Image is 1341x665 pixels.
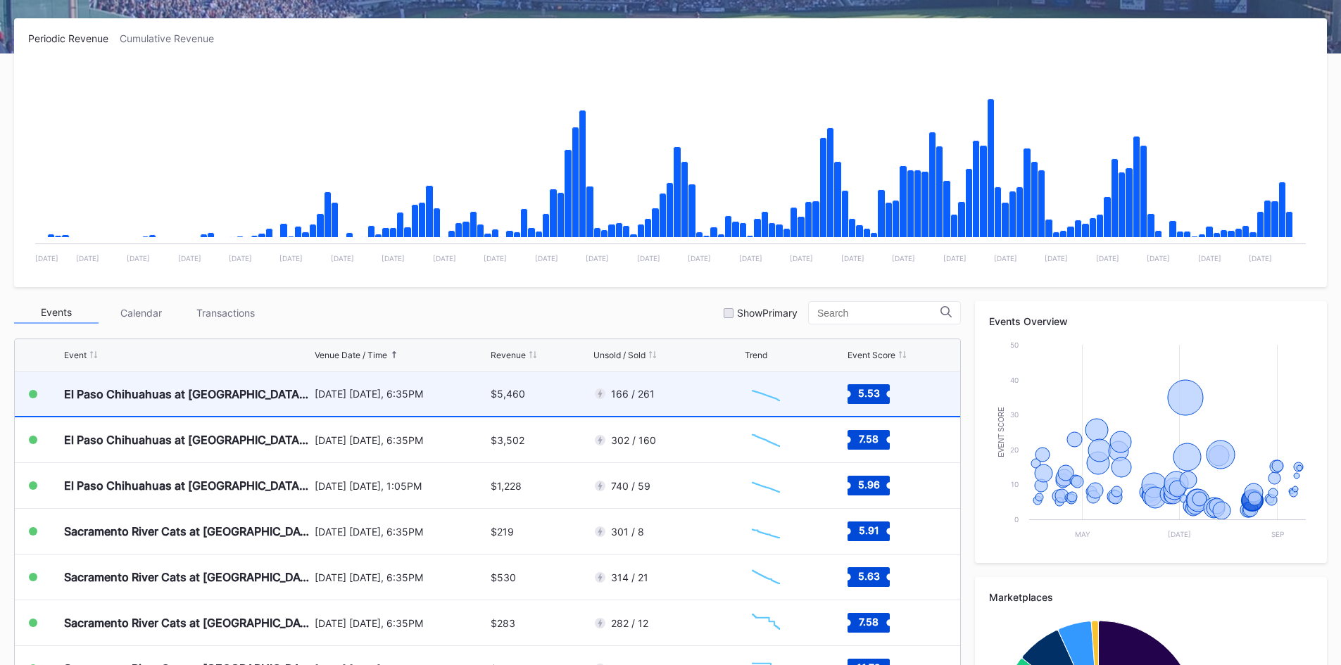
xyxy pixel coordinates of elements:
[491,571,516,583] div: $530
[989,338,1313,549] svg: Chart title
[1271,530,1284,538] text: Sep
[745,350,767,360] div: Trend
[491,388,525,400] div: $5,460
[64,570,311,584] div: Sacramento River Cats at [GEOGRAPHIC_DATA] Aces
[745,605,787,640] svg: Chart title
[859,433,879,445] text: 7.58
[857,570,879,582] text: 5.63
[611,388,655,400] div: 166 / 261
[994,254,1017,262] text: [DATE]
[1168,530,1191,538] text: [DATE]
[535,254,558,262] text: [DATE]
[315,617,488,629] div: [DATE] [DATE], 6:35PM
[35,254,58,262] text: [DATE]
[1249,254,1272,262] text: [DATE]
[857,479,879,490] text: 5.96
[28,32,120,44] div: Periodic Revenue
[1147,254,1170,262] text: [DATE]
[1075,530,1090,538] text: May
[997,407,1005,457] text: Event Score
[1010,376,1019,384] text: 40
[745,376,787,412] svg: Chart title
[857,386,879,398] text: 5.53
[183,302,267,324] div: Transactions
[331,254,354,262] text: [DATE]
[491,480,522,492] div: $1,228
[229,254,252,262] text: [DATE]
[737,307,798,319] div: Show Primary
[943,254,967,262] text: [DATE]
[279,254,303,262] text: [DATE]
[64,433,311,447] div: El Paso Chihuahuas at [GEOGRAPHIC_DATA] Aces
[989,315,1313,327] div: Events Overview
[637,254,660,262] text: [DATE]
[315,434,488,446] div: [DATE] [DATE], 6:35PM
[315,526,488,538] div: [DATE] [DATE], 6:35PM
[315,571,488,583] div: [DATE] [DATE], 6:35PM
[99,302,183,324] div: Calendar
[611,526,644,538] div: 301 / 8
[315,388,488,400] div: [DATE] [DATE], 6:35PM
[64,524,311,538] div: Sacramento River Cats at [GEOGRAPHIC_DATA] Aces
[64,616,311,630] div: Sacramento River Cats at [GEOGRAPHIC_DATA] Aces
[790,254,813,262] text: [DATE]
[14,302,99,324] div: Events
[315,350,387,360] div: Venue Date / Time
[1011,480,1019,488] text: 10
[491,617,515,629] div: $283
[315,480,488,492] div: [DATE] [DATE], 1:05PM
[989,591,1313,603] div: Marketplaces
[64,387,311,401] div: El Paso Chihuahuas at [GEOGRAPHIC_DATA] Aces
[1045,254,1068,262] text: [DATE]
[178,254,201,262] text: [DATE]
[611,571,648,583] div: 314 / 21
[382,254,405,262] text: [DATE]
[745,468,787,503] svg: Chart title
[688,254,711,262] text: [DATE]
[611,434,656,446] div: 302 / 160
[611,617,648,629] div: 282 / 12
[76,254,99,262] text: [DATE]
[848,350,895,360] div: Event Score
[1010,445,1019,454] text: 20
[491,434,524,446] div: $3,502
[64,479,311,493] div: El Paso Chihuahuas at [GEOGRAPHIC_DATA] Aces
[120,32,225,44] div: Cumulative Revenue
[491,350,526,360] div: Revenue
[739,254,762,262] text: [DATE]
[859,616,879,628] text: 7.58
[1096,254,1119,262] text: [DATE]
[1014,515,1019,524] text: 0
[1010,410,1019,419] text: 30
[127,254,150,262] text: [DATE]
[745,514,787,549] svg: Chart title
[858,524,879,536] text: 5.91
[491,526,514,538] div: $219
[841,254,864,262] text: [DATE]
[64,350,87,360] div: Event
[817,308,940,319] input: Search
[1010,341,1019,349] text: 50
[892,254,915,262] text: [DATE]
[586,254,609,262] text: [DATE]
[433,254,456,262] text: [DATE]
[28,62,1313,273] svg: Chart title
[1198,254,1221,262] text: [DATE]
[611,480,650,492] div: 740 / 59
[593,350,646,360] div: Unsold / Sold
[745,422,787,457] svg: Chart title
[484,254,507,262] text: [DATE]
[745,559,787,595] svg: Chart title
